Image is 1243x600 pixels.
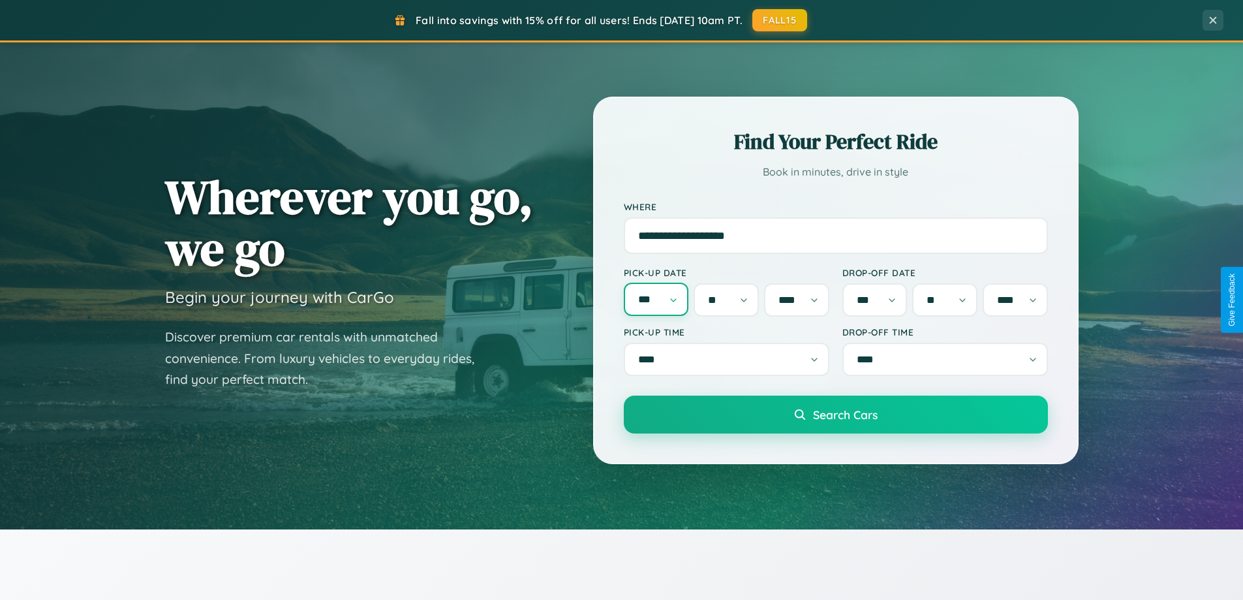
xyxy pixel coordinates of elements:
[165,287,394,307] h3: Begin your journey with CarGo
[624,127,1048,156] h2: Find Your Perfect Ride
[416,14,743,27] span: Fall into savings with 15% off for all users! Ends [DATE] 10am PT.
[752,9,807,31] button: FALL15
[624,396,1048,434] button: Search Cars
[165,326,491,390] p: Discover premium car rentals with unmatched convenience. From luxury vehicles to everyday rides, ...
[842,267,1048,278] label: Drop-off Date
[624,326,829,338] label: Pick-up Time
[813,407,878,422] span: Search Cars
[165,171,533,274] h1: Wherever you go, we go
[1227,274,1236,326] div: Give Feedback
[624,163,1048,182] p: Book in minutes, drive in style
[842,326,1048,338] label: Drop-off Time
[624,201,1048,212] label: Where
[624,267,829,278] label: Pick-up Date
